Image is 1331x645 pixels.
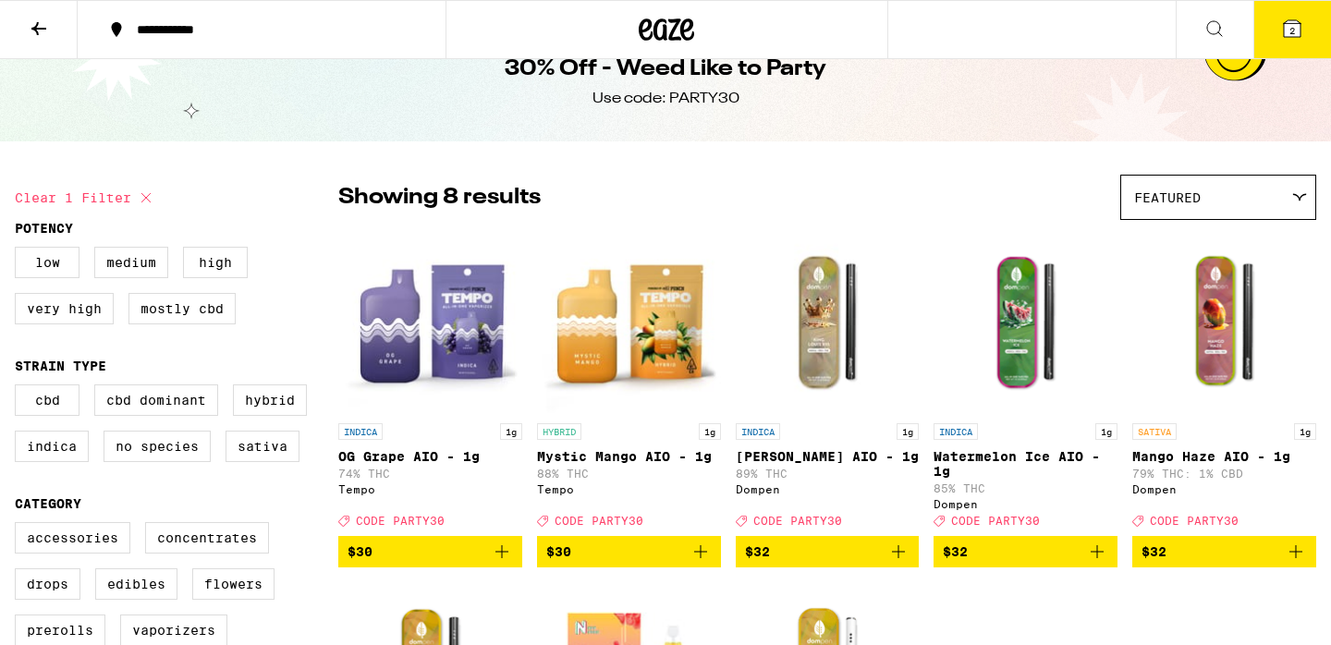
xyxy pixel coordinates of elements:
[736,229,920,536] a: Open page for King Louis XIII AIO - 1g from Dompen
[537,229,721,414] img: Tempo - Mystic Mango AIO - 1g
[934,449,1117,479] p: Watermelon Ice AIO - 1g
[934,536,1117,567] button: Add to bag
[592,89,739,109] div: Use code: PARTY30
[15,293,114,324] label: Very High
[192,568,275,600] label: Flowers
[546,544,571,559] span: $30
[15,359,106,373] legend: Strain Type
[934,229,1117,536] a: Open page for Watermelon Ice AIO - 1g from Dompen
[555,515,643,527] span: CODE PARTY30
[537,536,721,567] button: Add to bag
[1150,515,1239,527] span: CODE PARTY30
[15,247,79,278] label: Low
[94,247,168,278] label: Medium
[897,423,919,440] p: 1g
[15,496,81,511] legend: Category
[537,423,581,440] p: HYBRID
[736,229,920,414] img: Dompen - King Louis XIII AIO - 1g
[338,229,522,414] img: Tempo - OG Grape AIO - 1g
[338,536,522,567] button: Add to bag
[145,522,269,554] label: Concentrates
[1095,423,1117,440] p: 1g
[128,293,236,324] label: Mostly CBD
[1132,468,1316,480] p: 79% THC: 1% CBD
[1289,25,1295,36] span: 2
[15,522,130,554] label: Accessories
[15,568,80,600] label: Drops
[934,229,1117,414] img: Dompen - Watermelon Ice AIO - 1g
[736,483,920,495] div: Dompen
[15,175,157,221] button: Clear 1 filter
[943,544,968,559] span: $32
[348,544,372,559] span: $30
[736,423,780,440] p: INDICA
[183,247,248,278] label: High
[1294,423,1316,440] p: 1g
[338,483,522,495] div: Tempo
[736,536,920,567] button: Add to bag
[537,483,721,495] div: Tempo
[15,431,89,462] label: Indica
[1132,229,1316,536] a: Open page for Mango Haze AIO - 1g from Dompen
[934,423,978,440] p: INDICA
[95,568,177,600] label: Edibles
[1132,423,1177,440] p: SATIVA
[338,468,522,480] p: 74% THC
[1132,483,1316,495] div: Dompen
[338,229,522,536] a: Open page for OG Grape AIO - 1g from Tempo
[94,384,218,416] label: CBD Dominant
[745,544,770,559] span: $32
[1132,536,1316,567] button: Add to bag
[233,384,307,416] label: Hybrid
[1142,544,1166,559] span: $32
[338,423,383,440] p: INDICA
[753,515,842,527] span: CODE PARTY30
[338,182,541,213] p: Showing 8 results
[736,468,920,480] p: 89% THC
[537,449,721,464] p: Mystic Mango AIO - 1g
[226,431,299,462] label: Sativa
[15,221,73,236] legend: Potency
[1132,449,1316,464] p: Mango Haze AIO - 1g
[505,54,826,85] h1: 30% Off - Weed Like to Party
[951,515,1040,527] span: CODE PARTY30
[934,482,1117,494] p: 85% THC
[104,431,211,462] label: No Species
[338,449,522,464] p: OG Grape AIO - 1g
[1134,190,1201,205] span: Featured
[500,423,522,440] p: 1g
[1253,1,1331,58] button: 2
[537,468,721,480] p: 88% THC
[15,384,79,416] label: CBD
[537,229,721,536] a: Open page for Mystic Mango AIO - 1g from Tempo
[736,449,920,464] p: [PERSON_NAME] AIO - 1g
[356,515,445,527] span: CODE PARTY30
[1132,229,1316,414] img: Dompen - Mango Haze AIO - 1g
[699,423,721,440] p: 1g
[934,498,1117,510] div: Dompen
[11,13,133,28] span: Hi. Need any help?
